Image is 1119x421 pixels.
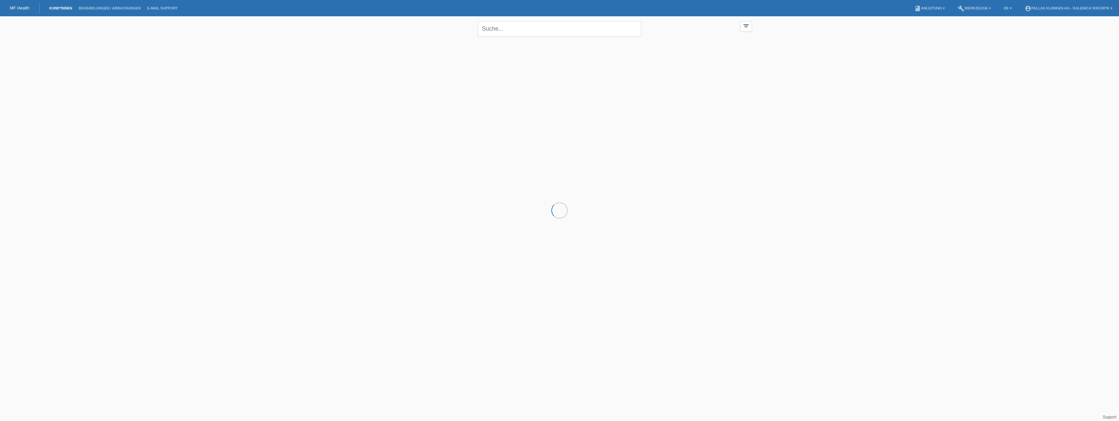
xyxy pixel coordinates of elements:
[144,6,181,10] a: E-Mail Support
[478,21,641,36] input: Suche...
[1001,6,1015,10] a: DE ▾
[10,6,29,10] a: MF Health
[911,6,948,10] a: bookAnleitung ▾
[46,6,75,10] a: Kund*innen
[914,5,921,12] i: book
[955,6,994,10] a: buildWerkzeuge ▾
[743,22,750,30] i: filter_list
[1021,6,1116,10] a: account_circlePallas Kliniken AG - Kalenica Shkurte ▾
[75,6,144,10] a: Behandlungen / Abbuchungen
[958,5,964,12] i: build
[1103,415,1116,419] a: Support
[1025,5,1031,12] i: account_circle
